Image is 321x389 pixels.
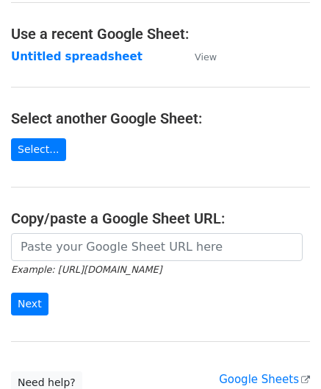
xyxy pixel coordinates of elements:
[195,51,217,63] small: View
[11,210,310,227] h4: Copy/paste a Google Sheet URL:
[180,50,217,63] a: View
[11,25,310,43] h4: Use a recent Google Sheet:
[219,373,310,386] a: Google Sheets
[11,293,48,315] input: Next
[248,318,321,389] iframe: Chat Widget
[11,264,162,275] small: Example: [URL][DOMAIN_NAME]
[11,110,310,127] h4: Select another Google Sheet:
[11,233,303,261] input: Paste your Google Sheet URL here
[11,50,143,63] a: Untitled spreadsheet
[11,138,66,161] a: Select...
